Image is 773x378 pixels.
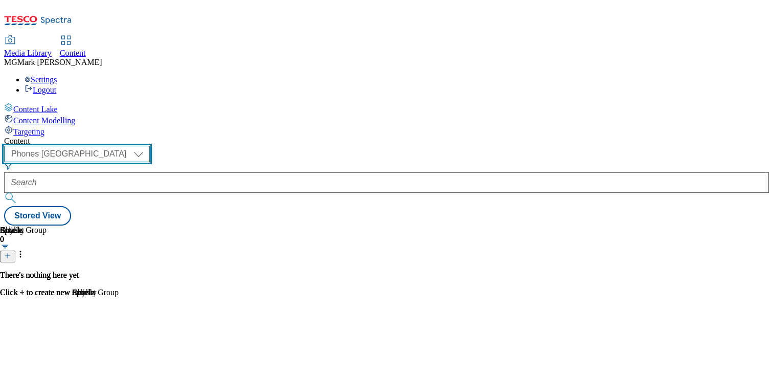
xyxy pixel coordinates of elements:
[17,58,102,66] span: Mark [PERSON_NAME]
[60,49,86,57] span: Content
[60,36,86,58] a: Content
[4,49,52,57] span: Media Library
[4,206,71,226] button: Stored View
[13,105,58,114] span: Content Lake
[13,127,44,136] span: Targeting
[4,162,12,170] svg: Search Filters
[4,58,17,66] span: MG
[4,137,769,146] div: Content
[13,116,75,125] span: Content Modelling
[4,172,769,193] input: Search
[4,103,769,114] a: Content Lake
[25,75,57,84] a: Settings
[25,85,56,94] a: Logout
[4,125,769,137] a: Targeting
[4,36,52,58] a: Media Library
[4,114,769,125] a: Content Modelling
